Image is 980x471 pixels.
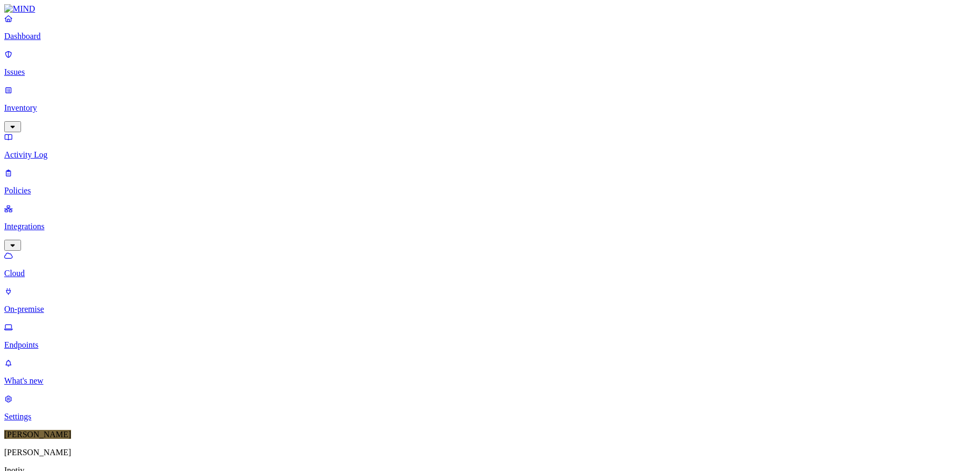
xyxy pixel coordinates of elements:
span: [PERSON_NAME] [4,430,71,439]
p: Issues [4,67,976,77]
img: MIND [4,4,35,14]
p: [PERSON_NAME] [4,448,976,457]
a: Cloud [4,251,976,278]
p: On-premise [4,305,976,314]
p: What's new [4,376,976,386]
p: Activity Log [4,150,976,160]
p: Settings [4,412,976,421]
a: What's new [4,358,976,386]
a: Integrations [4,204,976,249]
p: Cloud [4,269,976,278]
p: Inventory [4,103,976,113]
a: MIND [4,4,976,14]
a: Policies [4,168,976,195]
p: Integrations [4,222,976,231]
a: Inventory [4,85,976,131]
a: Issues [4,50,976,77]
p: Policies [4,186,976,195]
a: Activity Log [4,132,976,160]
p: Endpoints [4,340,976,350]
a: Endpoints [4,322,976,350]
p: Dashboard [4,32,976,41]
a: Settings [4,394,976,421]
a: Dashboard [4,14,976,41]
a: On-premise [4,287,976,314]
